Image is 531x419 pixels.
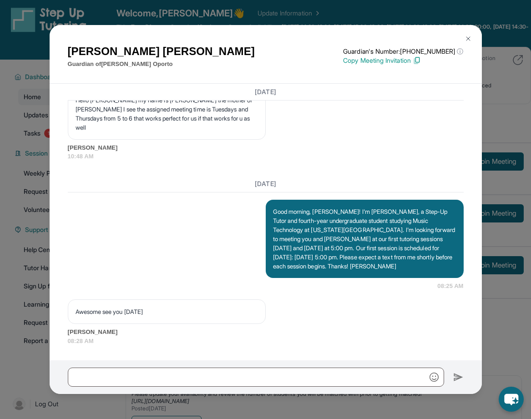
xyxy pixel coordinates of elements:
[76,96,258,132] p: Hello [PERSON_NAME] my name is [PERSON_NAME] the mother of [PERSON_NAME] I see the assigned meeti...
[68,43,255,60] h1: [PERSON_NAME] [PERSON_NAME]
[68,328,464,337] span: [PERSON_NAME]
[76,307,258,316] p: Awesome see you [DATE]
[68,60,255,69] p: Guardian of [PERSON_NAME] Oporto
[465,35,472,42] img: Close Icon
[273,207,456,271] p: Good morning, [PERSON_NAME]! I'm [PERSON_NAME], a Step-Up Tutor and fourth-year undergraduate stu...
[457,47,463,56] span: ⓘ
[68,87,464,96] h3: [DATE]
[453,372,464,383] img: Send icon
[68,152,464,161] span: 10:48 AM
[430,373,439,382] img: Emoji
[437,282,463,291] span: 08:25 AM
[68,143,464,152] span: [PERSON_NAME]
[68,337,464,346] span: 08:28 AM
[343,56,463,65] p: Copy Meeting Invitation
[68,179,464,188] h3: [DATE]
[343,47,463,56] p: Guardian's Number: [PHONE_NUMBER]
[499,387,524,412] button: chat-button
[413,56,421,65] img: Copy Icon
